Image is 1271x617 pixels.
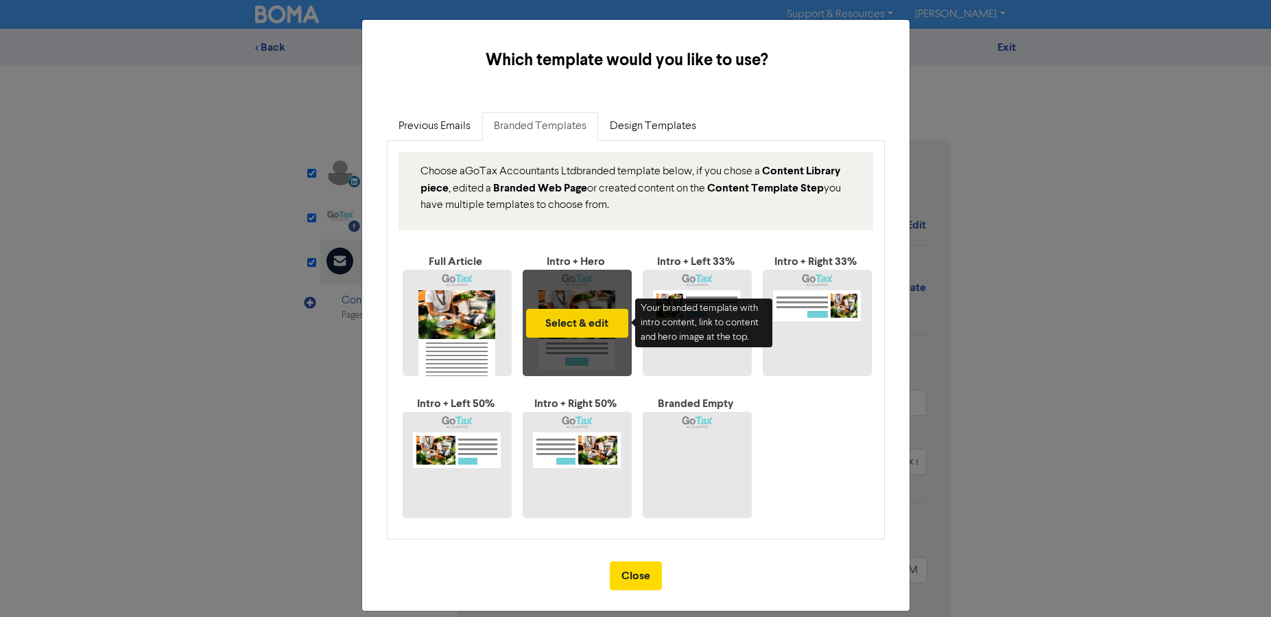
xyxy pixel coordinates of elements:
[401,395,510,412] div: Intro + Left 50%
[635,299,772,347] div: Your branded template with intro content, link to content and hero image at the top.
[526,309,628,338] button: Select & edit
[707,181,824,195] strong: Content Template Step
[521,253,630,270] div: Intro + Hero
[641,395,750,412] div: Branded Empty
[401,253,510,270] div: Full Article
[482,112,598,141] a: Branded Templates
[641,253,750,270] div: Intro + Left 33%
[1095,469,1271,617] iframe: Chat Widget
[373,48,881,73] h5: Which template would you like to use?
[598,112,708,141] a: Design Templates
[610,561,662,590] button: Close
[420,164,840,195] strong: Content Library piece
[493,181,587,195] strong: Branded Web Page
[521,395,630,412] div: Intro + Right 50%
[420,163,851,213] p: Choose a GoTax Accountants Ltd branded template below, if you chose a , edited a or created conte...
[387,112,482,141] a: Previous Emails
[761,253,870,270] div: Intro + Right 33%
